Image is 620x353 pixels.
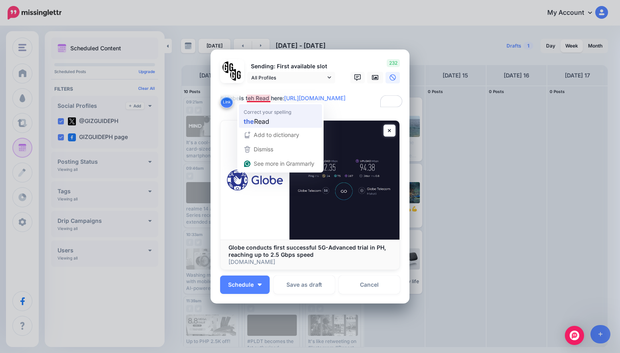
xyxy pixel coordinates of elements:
img: JT5sWCfR-79925.png [230,69,242,81]
p: [DOMAIN_NAME] [229,258,391,266]
button: Save as draft [274,276,335,294]
b: Globe conducts first successful 5G-Advanced trial in PH, reaching up to 2.5 Gbps speed [229,244,386,258]
button: Link [220,96,233,108]
span: All Profiles [251,73,326,82]
button: Schedule [220,276,270,294]
textarea: To enrich screen reader interactions, please activate Accessibility in Grammarly extension settings [220,93,404,109]
img: 353459792_649996473822713_4483302954317148903_n-bsa138318.png [223,61,234,73]
a: Cancel [339,276,400,294]
p: Sending: First available slot [247,62,335,71]
mark: #Globe [220,95,239,101]
span: Schedule [228,282,254,288]
div: Open Intercom Messenger [565,326,584,345]
div: is teh Read here: [220,93,404,103]
img: Globe conducts first successful 5G-Advanced trial in PH, reaching up to 2.5 Gbps speed [221,121,399,240]
a: All Profiles [247,72,335,83]
img: arrow-down-white.png [258,284,262,286]
span: 232 [387,59,400,67]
